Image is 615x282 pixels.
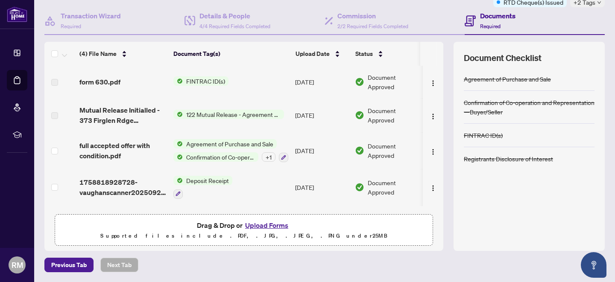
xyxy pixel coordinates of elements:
h4: Details & People [199,11,270,21]
th: Status [352,42,425,66]
th: Upload Date [292,42,352,66]
button: Status IconDeposit Receipt [173,176,232,199]
img: logo [7,6,27,22]
button: Logo [426,180,440,194]
span: 4/4 Required Fields Completed [199,23,270,29]
span: 122 Mutual Release - Agreement of Purchase and Sale [183,110,284,119]
img: Logo [430,113,436,120]
button: Upload Forms [243,220,291,231]
h4: Commission [337,11,408,21]
span: Document Approved [368,141,421,160]
span: Upload Date [296,49,330,58]
span: 2/2 Required Fields Completed [337,23,408,29]
button: Logo [426,108,440,122]
button: Next Tab [100,258,138,272]
button: Status IconFINTRAC ID(s) [173,76,228,86]
span: Document Approved [368,73,421,91]
span: FINTRAC ID(s) [183,76,228,86]
span: full accepted offer with condition.pdf [79,140,167,161]
div: + 1 [262,152,275,162]
h4: Documents [480,11,515,21]
span: (4) File Name [79,49,117,58]
button: Logo [426,75,440,89]
span: Document Approved [368,106,421,125]
div: FINTRAC ID(s) [464,131,503,140]
img: Status Icon [173,152,183,162]
span: Required [480,23,501,29]
img: Logo [430,80,436,87]
th: (4) File Name [76,42,170,66]
div: Confirmation of Co-operation and Representation—Buyer/Seller [464,98,594,116]
img: Document Status [355,183,364,192]
button: Status IconAgreement of Purchase and SaleStatus IconConfirmation of Co-operation and Representati... [173,139,288,162]
p: Supported files include .PDF, .JPG, .JPEG, .PNG under 25 MB [60,231,428,241]
td: [DATE] [292,66,351,98]
span: Document Checklist [464,52,542,64]
span: Status [355,49,373,58]
img: Status Icon [173,176,183,185]
img: Status Icon [173,110,183,119]
button: Logo [426,144,440,157]
span: Deposit Receipt [183,176,232,185]
span: form 630.pdf [79,77,120,87]
span: Agreement of Purchase and Sale [183,139,277,148]
td: [DATE] [292,98,351,132]
span: Document Approved [368,178,421,197]
img: Document Status [355,77,364,87]
td: [DATE] [292,169,351,206]
img: Status Icon [173,76,183,86]
span: 1758818928728-vaughanscanner20250925114036.pdf [79,177,167,198]
img: Logo [430,185,436,192]
td: [DATE] [292,132,351,169]
span: RM [12,259,23,271]
span: Drag & Drop orUpload FormsSupported files include .PDF, .JPG, .JPEG, .PNG under25MB [55,215,433,246]
button: Status Icon122 Mutual Release - Agreement of Purchase and Sale [173,110,284,119]
button: Previous Tab [44,258,94,272]
span: Required [61,23,81,29]
th: Document Tag(s) [170,42,292,66]
img: Document Status [355,110,364,120]
div: Agreement of Purchase and Sale [464,74,551,84]
img: Document Status [355,146,364,155]
div: Registrants Disclosure of Interest [464,154,553,163]
img: Logo [430,148,436,155]
span: Previous Tab [51,258,87,272]
span: Drag & Drop or [197,220,291,231]
span: Confirmation of Co-operation and Representation—Buyer/Seller [183,152,258,162]
span: Mutual Release Initialled - 373 Firglen Rdge EXECUTED 1.pdf [79,105,167,125]
button: Open asap [581,252,606,278]
img: Status Icon [173,139,183,148]
span: down [597,0,601,5]
h4: Transaction Wizard [61,11,121,21]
